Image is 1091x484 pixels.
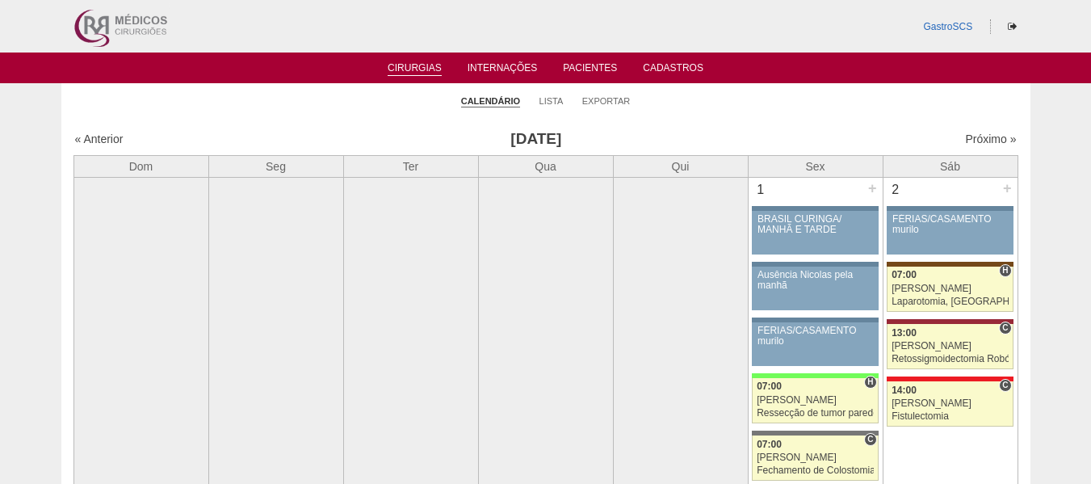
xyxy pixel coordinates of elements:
[999,379,1011,392] span: Consultório
[757,439,782,450] span: 07:00
[643,62,703,78] a: Cadastros
[757,408,874,419] div: Ressecção de tumor parede abdominal pélvica
[999,322,1011,335] span: Consultório
[300,128,771,151] h3: [DATE]
[343,155,478,177] th: Ter
[887,381,1013,427] a: C 14:00 [PERSON_NAME] Fistulectomia
[923,21,972,32] a: GastroSCS
[887,262,1013,267] div: Key: Santa Joana
[208,155,343,177] th: Seg
[892,385,917,396] span: 14:00
[892,284,1009,294] div: [PERSON_NAME]
[757,452,874,463] div: [PERSON_NAME]
[1008,22,1017,32] i: Sair
[892,269,917,280] span: 07:00
[883,155,1018,177] th: Sáb
[613,155,748,177] th: Qui
[887,319,1013,324] div: Key: Sírio Libanês
[866,178,879,199] div: +
[757,214,873,235] div: BRASIL CURINGA/ MANHÃ E TARDE
[965,133,1016,145] a: Próximo »
[75,133,124,145] a: « Anterior
[892,214,1008,235] div: FÉRIAS/CASAMENTO murilo
[752,318,878,322] div: Key: Aviso
[887,206,1013,211] div: Key: Aviso
[999,264,1011,277] span: Hospital
[864,433,876,446] span: Consultório
[752,206,878,211] div: Key: Aviso
[757,465,874,476] div: Fechamento de Colostomia ou Enterostomia
[752,378,878,423] a: H 07:00 [PERSON_NAME] Ressecção de tumor parede abdominal pélvica
[749,178,774,202] div: 1
[539,95,564,107] a: Lista
[892,411,1009,422] div: Fistulectomia
[748,155,883,177] th: Sex
[563,62,617,78] a: Pacientes
[468,62,538,78] a: Internações
[757,395,874,406] div: [PERSON_NAME]
[73,155,208,177] th: Dom
[887,377,1013,381] div: Key: Assunção
[892,327,917,339] span: 13:00
[887,211,1013,255] a: FÉRIAS/CASAMENTO murilo
[883,178,908,202] div: 2
[461,95,520,107] a: Calendário
[892,354,1009,364] div: Retossigmoidectomia Robótica
[887,324,1013,369] a: C 13:00 [PERSON_NAME] Retossigmoidectomia Robótica
[752,431,878,436] div: Key: Santa Catarina
[752,322,878,366] a: FÉRIAS/CASAMENTO murilo
[864,376,876,389] span: Hospital
[757,326,873,347] div: FÉRIAS/CASAMENTO murilo
[582,95,631,107] a: Exportar
[752,267,878,310] a: Ausência Nicolas pela manhã
[892,341,1009,351] div: [PERSON_NAME]
[892,297,1009,307] div: Laparotomia, [GEOGRAPHIC_DATA], Drenagem, Bridas
[752,211,878,255] a: BRASIL CURINGA/ MANHÃ E TARDE
[757,381,782,392] span: 07:00
[752,436,878,481] a: C 07:00 [PERSON_NAME] Fechamento de Colostomia ou Enterostomia
[478,155,613,177] th: Qua
[752,373,878,378] div: Key: Brasil
[1001,178,1014,199] div: +
[752,262,878,267] div: Key: Aviso
[388,62,442,76] a: Cirurgias
[757,270,873,291] div: Ausência Nicolas pela manhã
[887,267,1013,312] a: H 07:00 [PERSON_NAME] Laparotomia, [GEOGRAPHIC_DATA], Drenagem, Bridas
[892,398,1009,409] div: [PERSON_NAME]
